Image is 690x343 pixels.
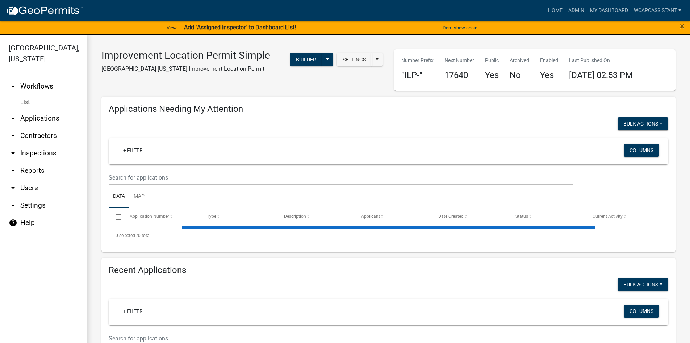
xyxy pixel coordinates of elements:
button: Don't show again [440,22,480,34]
datatable-header-cell: Type [200,208,277,225]
button: Close [680,22,685,30]
h4: Yes [540,70,558,81]
i: arrow_drop_down [9,166,17,175]
span: Status [515,214,528,219]
a: + Filter [117,305,149,318]
span: Application Number [130,214,169,219]
span: Date Created [438,214,464,219]
i: arrow_drop_down [9,201,17,210]
h4: "ILP-" [401,70,434,81]
button: Columns [624,144,659,157]
h3: Improvement Location Permit Simple [101,49,270,62]
button: Bulk Actions [618,117,668,130]
i: arrow_drop_up [9,82,17,91]
span: Applicant [361,214,380,219]
p: Enabled [540,57,558,64]
datatable-header-cell: Applicant [354,208,431,225]
a: Admin [565,4,587,17]
h4: Recent Applications [109,265,668,275]
p: Archived [510,57,529,64]
a: Map [129,185,149,208]
i: arrow_drop_down [9,184,17,192]
span: 0 selected / [116,233,138,238]
a: + Filter [117,144,149,157]
datatable-header-cell: Application Number [122,208,200,225]
button: Columns [624,305,659,318]
datatable-header-cell: Current Activity [586,208,663,225]
h4: 17640 [444,70,474,81]
p: Number Prefix [401,57,434,64]
a: View [164,22,180,34]
span: [DATE] 02:53 PM [569,70,633,80]
a: Data [109,185,129,208]
p: Next Number [444,57,474,64]
i: arrow_drop_down [9,131,17,140]
datatable-header-cell: Select [109,208,122,225]
button: Bulk Actions [618,278,668,291]
datatable-header-cell: Status [509,208,586,225]
p: [GEOGRAPHIC_DATA] [US_STATE] Improvement Location Permit [101,65,270,73]
datatable-header-cell: Date Created [431,208,509,225]
a: My Dashboard [587,4,631,17]
div: 0 total [109,226,668,245]
input: Search for applications [109,170,573,185]
strong: Add "Assigned Inspector" to Dashboard List! [184,24,296,31]
h4: Yes [485,70,499,81]
i: arrow_drop_down [9,114,17,123]
h4: Applications Needing My Attention [109,104,668,114]
datatable-header-cell: Description [277,208,354,225]
p: Public [485,57,499,64]
span: × [680,21,685,31]
button: Builder [290,53,322,66]
p: Last Published On [569,57,633,64]
h4: No [510,70,529,81]
i: arrow_drop_down [9,149,17,158]
a: wcapcassistant [631,4,684,17]
span: Current Activity [593,214,623,219]
a: Home [545,4,565,17]
span: Description [284,214,306,219]
button: Settings [337,53,372,66]
span: Type [207,214,216,219]
i: help [9,219,17,227]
